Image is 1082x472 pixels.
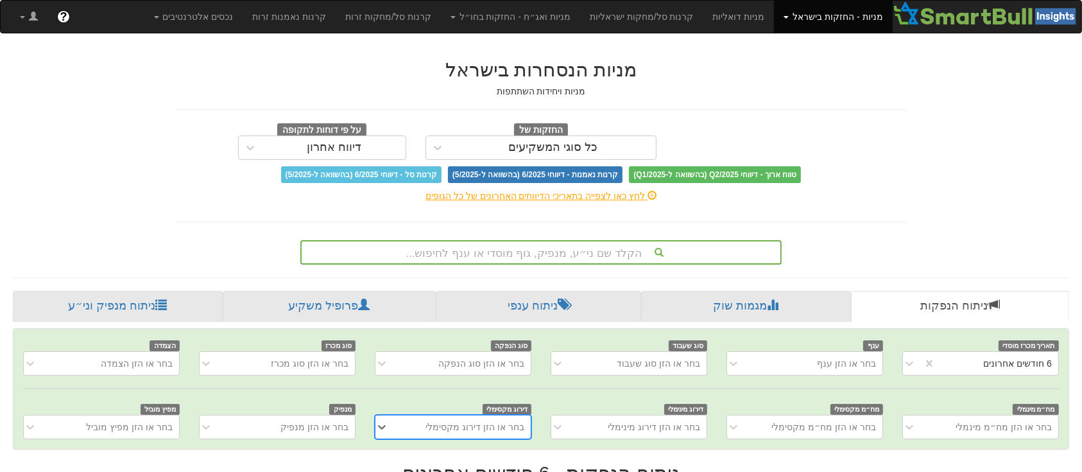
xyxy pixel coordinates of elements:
[87,421,173,433] div: בחר או הזן מפיץ מוביל
[508,141,597,154] div: כל סוגי המשקיעים
[166,189,916,202] div: לחץ כאן לצפייה בתאריכי הדיווחים האחרונים של כל הגופים
[863,340,883,351] span: ענף
[144,1,243,33] a: נכסים אלטרנטיבים
[514,123,568,137] span: החזקות של
[307,141,361,154] div: דיווח אחרון
[223,291,436,322] a: פרופיל משקיע
[629,166,801,183] span: טווח ארוך - דיווחי Q2/2025 (בהשוואה ל-Q1/2025)
[617,357,700,370] div: בחר או הזן סוג שעבוד
[281,166,442,183] span: קרנות סל - דיווחי 6/2025 (בהשוואה ל-5/2025)
[999,340,1059,351] span: תאריך מכרז מוסדי
[175,59,907,80] h2: מניות הנסחרות בישראל
[817,357,876,370] div: בחר או הזן ענף
[425,421,524,433] div: בחר או הזן דירוג מקסימלי
[771,421,876,433] div: בחר או הזן מח״מ מקסימלי
[271,357,349,370] div: בחר או הזן סוג מכרז
[1013,404,1059,415] span: מח״מ מינמלי
[60,10,67,23] span: ?
[243,1,336,33] a: קרנות נאמנות זרות
[669,340,708,351] span: סוג שעבוד
[851,291,1069,322] a: ניתוח הנפקות
[141,404,180,415] span: מפיץ מוביל
[277,123,366,137] span: על פי דוחות לתקופה
[441,1,580,33] a: מניות ואג״ח - החזקות בחו״ל
[774,1,892,33] a: מניות - החזקות בישראל
[491,340,532,351] span: סוג הנפקה
[580,1,703,33] a: קרנות סל/מחקות ישראליות
[13,291,223,322] a: ניתוח מנפיק וני״ע
[47,1,80,33] a: ?
[608,421,700,433] div: בחר או הזן דירוג מינימלי
[703,1,775,33] a: מניות דואליות
[830,404,884,415] span: מח״מ מקסימלי
[336,1,441,33] a: קרנות סל/מחקות זרות
[983,357,1052,370] div: 6 חודשים אחרונים
[438,357,524,370] div: בחר או הזן סוג הנפקה
[329,404,356,415] span: מנפיק
[956,421,1052,433] div: בחר או הזן מח״מ מינמלי
[322,340,356,351] span: סוג מכרז
[893,1,1081,26] img: Smartbull
[101,357,173,370] div: בחר או הזן הצמדה
[448,166,623,183] span: קרנות נאמנות - דיווחי 6/2025 (בהשוואה ל-5/2025)
[150,340,180,351] span: הצמדה
[641,291,852,322] a: מגמות שוק
[436,291,641,322] a: ניתוח ענפי
[483,404,532,415] span: דירוג מקסימלי
[280,421,348,433] div: בחר או הזן מנפיק
[302,241,780,263] div: הקלד שם ני״ע, מנפיק, גוף מוסדי או ענף לחיפוש...
[664,404,708,415] span: דירוג מינימלי
[175,87,907,96] h5: מניות ויחידות השתתפות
